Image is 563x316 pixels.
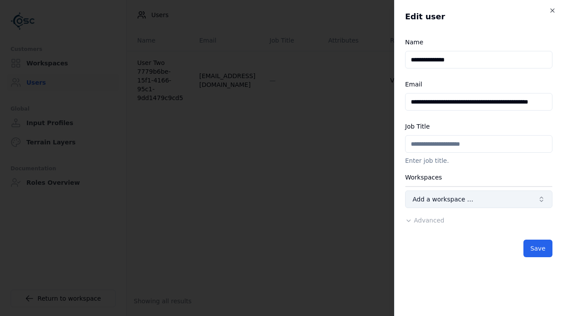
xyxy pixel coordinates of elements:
span: Add a workspace … [413,195,473,204]
h2: Edit user [405,11,552,23]
p: Enter job title. [405,156,552,165]
label: Job Title [405,123,430,130]
label: Workspaces [405,174,442,181]
label: Email [405,81,422,88]
button: Save [523,240,552,257]
label: Name [405,39,423,46]
span: Advanced [414,217,444,224]
button: Advanced [405,216,444,225]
